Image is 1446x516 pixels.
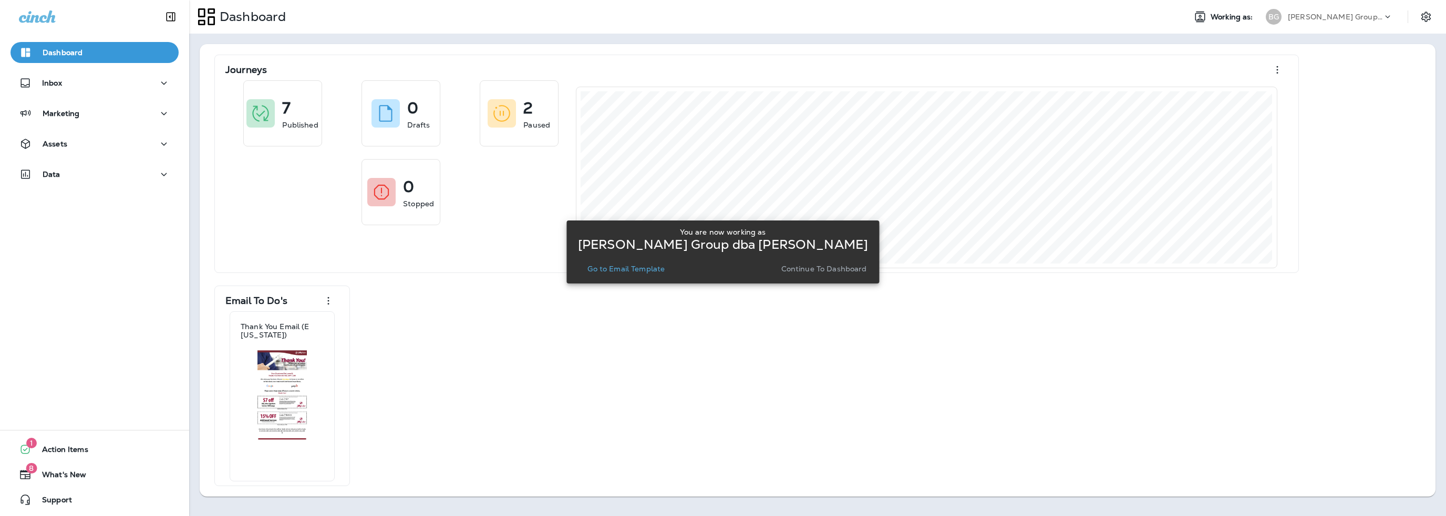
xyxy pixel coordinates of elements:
span: Support [32,496,72,508]
p: 0 [407,103,418,113]
p: Journeys [225,65,267,75]
button: Collapse Sidebar [156,6,185,27]
p: You are now working as [680,228,766,236]
button: Support [11,489,179,510]
p: 0 [403,182,414,192]
span: Working as: [1211,13,1255,22]
p: Continue to Dashboard [781,265,867,273]
p: 2 [523,103,533,113]
button: Inbox [11,72,179,93]
p: Data [43,170,60,178]
button: Data [11,164,179,185]
button: Continue to Dashboard [777,261,871,276]
span: Action Items [32,445,88,458]
button: Marketing [11,103,179,124]
button: Go to Email Template [583,261,669,276]
p: Stopped [403,198,434,209]
p: Email To Do's [225,296,287,306]
p: Dashboard [215,9,286,25]
p: Go to Email Template [587,265,665,273]
span: 1 [26,438,37,448]
button: Settings [1417,7,1435,26]
p: Assets [43,140,67,148]
p: Inbox [42,79,62,87]
p: Thank You Email (E [US_STATE]) [241,322,324,339]
p: Paused [523,120,550,130]
div: BG [1266,9,1282,25]
button: 8What's New [11,464,179,485]
button: 1Action Items [11,439,179,460]
p: Drafts [407,120,430,130]
span: What's New [32,470,86,483]
p: Marketing [43,109,79,118]
button: Dashboard [11,42,179,63]
p: 7 [282,103,291,113]
button: Assets [11,133,179,154]
p: Dashboard [43,48,82,57]
p: Published [282,120,318,130]
p: [PERSON_NAME] Group dba [PERSON_NAME] [1288,13,1382,21]
img: 2796805f-acef-4242-a1d9-fbfe572d7a90.jpg [240,350,324,441]
p: [PERSON_NAME] Group dba [PERSON_NAME] [578,240,868,249]
span: 8 [26,463,37,473]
